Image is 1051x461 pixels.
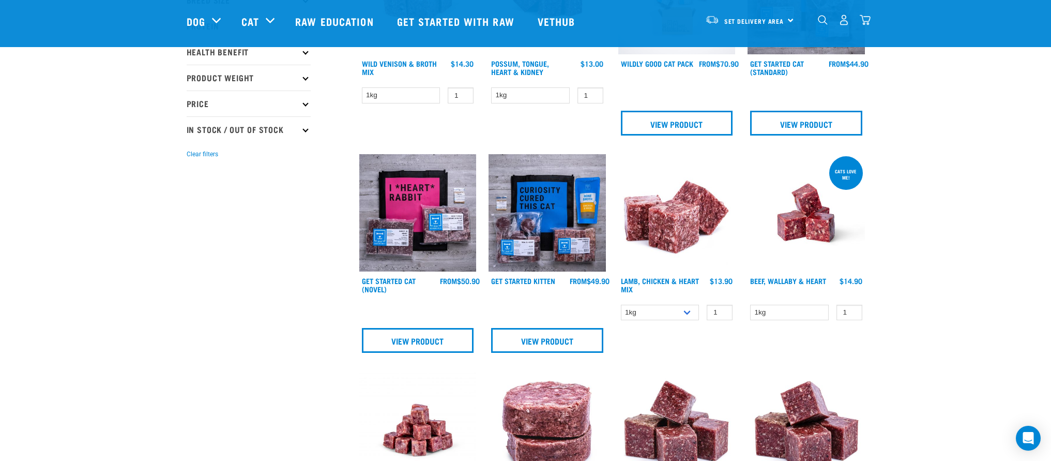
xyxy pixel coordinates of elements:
[750,62,804,73] a: Get Started Cat (Standard)
[187,65,311,91] p: Product Weight
[860,14,871,25] img: home-icon@2x.png
[362,279,416,291] a: Get Started Cat (Novel)
[618,154,736,272] img: 1124 Lamb Chicken Heart Mix 01
[448,87,474,103] input: 1
[818,15,828,25] img: home-icon-1@2x.png
[840,277,862,285] div: $14.90
[359,154,477,272] img: Assortment Of Raw Essential Products For Cats Including, Pink And Black Tote Bag With "I *Heart* ...
[710,277,733,285] div: $13.90
[440,277,480,285] div: $50.90
[836,305,862,321] input: 1
[705,15,719,24] img: van-moving.png
[699,60,739,68] div: $70.90
[489,154,606,272] img: NSP Kitten Update
[187,39,311,65] p: Health Benefit
[241,13,259,29] a: Cat
[577,87,603,103] input: 1
[451,60,474,68] div: $14.30
[527,1,588,42] a: Vethub
[621,111,733,136] a: View Product
[570,279,587,282] span: FROM
[187,116,311,142] p: In Stock / Out Of Stock
[362,328,474,353] a: View Product
[440,279,457,282] span: FROM
[829,62,846,65] span: FROM
[839,14,849,25] img: user.png
[285,1,386,42] a: Raw Education
[570,277,610,285] div: $49.90
[581,60,603,68] div: $13.00
[187,13,205,29] a: Dog
[621,62,693,65] a: Wildly Good Cat Pack
[724,19,784,23] span: Set Delivery Area
[699,62,716,65] span: FROM
[1016,426,1041,451] div: Open Intercom Messenger
[491,279,555,282] a: Get Started Kitten
[829,60,869,68] div: $44.90
[621,279,699,291] a: Lamb, Chicken & Heart Mix
[187,150,218,159] button: Clear filters
[187,91,311,116] p: Price
[491,62,549,73] a: Possum, Tongue, Heart & Kidney
[748,154,865,272] img: Raw Essentials 2024 July2572 Beef Wallaby Heart
[707,305,733,321] input: 1
[362,62,437,73] a: Wild Venison & Broth Mix
[750,111,862,136] a: View Product
[750,279,826,282] a: Beef, Wallaby & Heart
[387,1,527,42] a: Get started with Raw
[829,163,863,185] div: Cats love me!
[491,328,603,353] a: View Product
